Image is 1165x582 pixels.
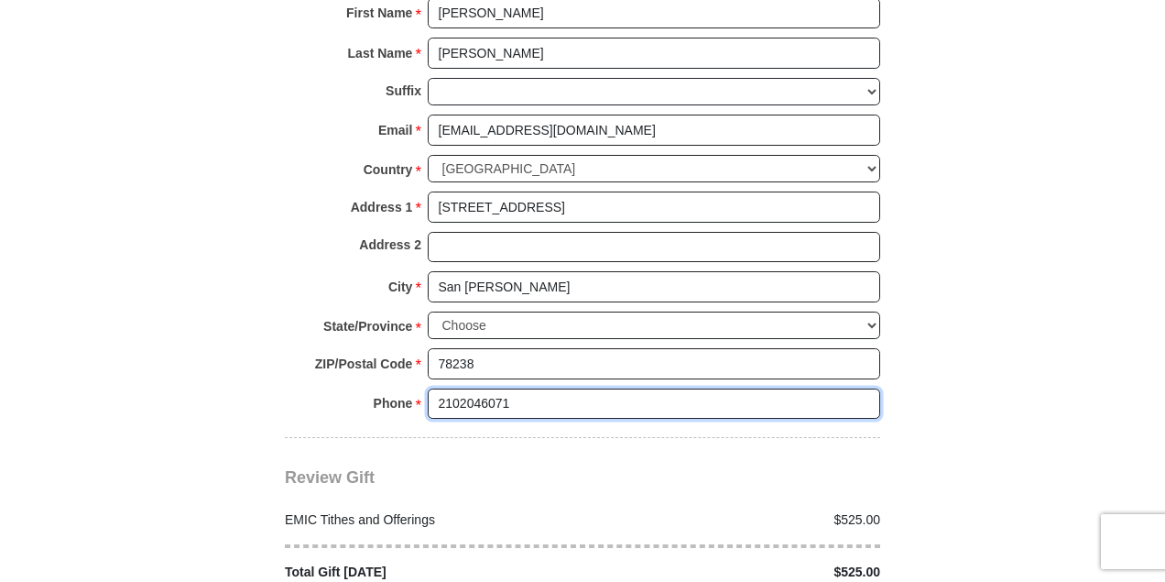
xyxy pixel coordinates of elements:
[582,563,890,582] div: $525.00
[386,78,421,104] strong: Suffix
[285,468,375,487] span: Review Gift
[276,563,583,582] div: Total Gift [DATE]
[364,157,413,182] strong: Country
[374,390,413,416] strong: Phone
[348,40,413,66] strong: Last Name
[378,117,412,143] strong: Email
[276,511,583,530] div: EMIC Tithes and Offerings
[582,511,890,530] div: $525.00
[323,313,412,339] strong: State/Province
[315,351,413,377] strong: ZIP/Postal Code
[388,274,412,300] strong: City
[359,232,421,258] strong: Address 2
[351,194,413,220] strong: Address 1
